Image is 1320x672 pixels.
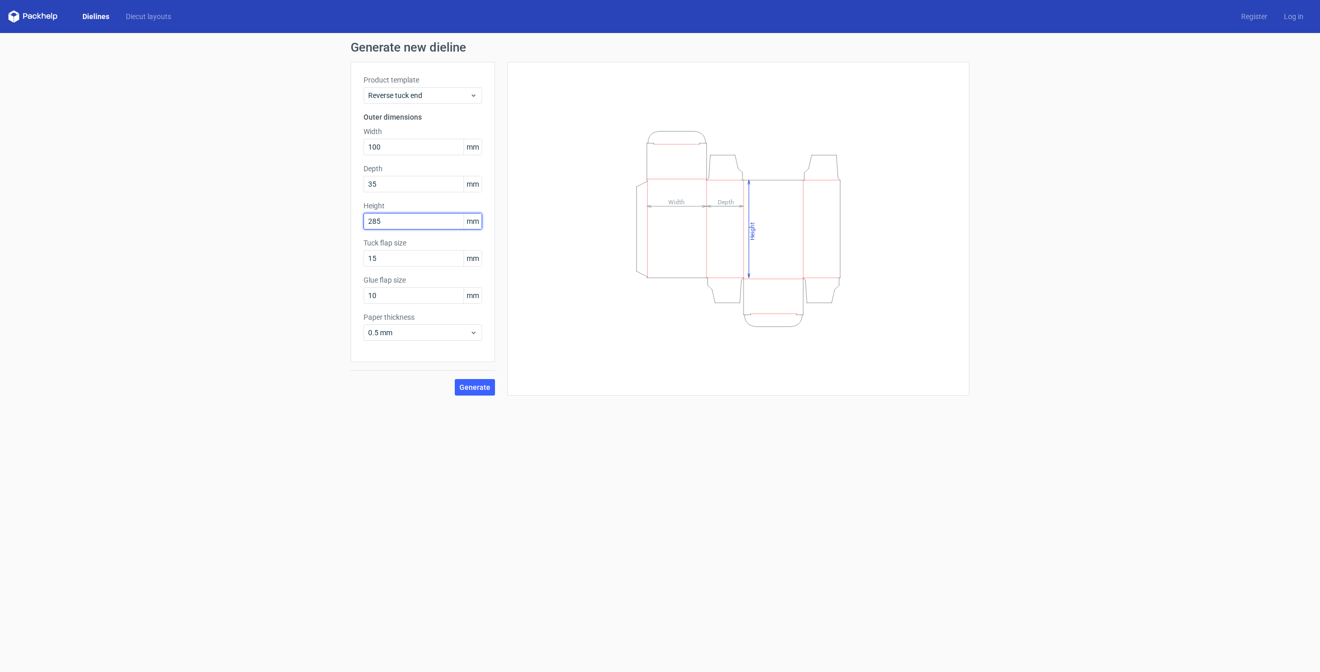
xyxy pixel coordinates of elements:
span: mm [464,288,482,303]
label: Product template [364,75,482,85]
label: Paper thickness [364,312,482,322]
span: mm [464,214,482,229]
tspan: Height [749,222,756,240]
label: Height [364,201,482,211]
tspan: Width [668,198,685,205]
a: Diecut layouts [118,11,179,22]
button: Generate [455,379,495,396]
label: Width [364,126,482,137]
span: Reverse tuck end [368,90,470,101]
span: mm [464,139,482,155]
label: Depth [364,163,482,174]
span: 0.5 mm [368,327,470,338]
label: Glue flap size [364,275,482,285]
span: Generate [459,384,490,391]
h1: Generate new dieline [351,41,969,54]
a: Dielines [74,11,118,22]
tspan: Depth [718,198,734,205]
a: Register [1233,11,1276,22]
h3: Outer dimensions [364,112,482,122]
label: Tuck flap size [364,238,482,248]
span: mm [464,251,482,266]
span: mm [464,176,482,192]
a: Log in [1276,11,1312,22]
